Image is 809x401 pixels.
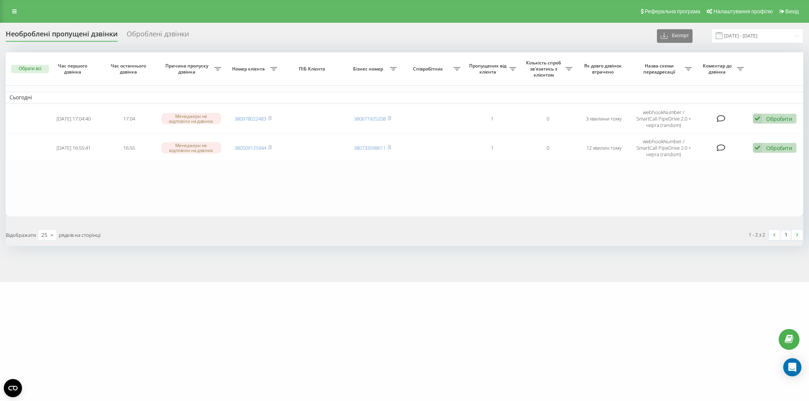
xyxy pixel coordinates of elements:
[766,144,792,152] div: Обробити
[785,8,799,14] span: Вихід
[4,379,22,397] button: Open CMP widget
[582,63,625,75] span: Як довго дзвінок втрачено
[636,63,685,75] span: Назва схеми переадресації
[780,230,792,240] a: 1
[161,142,221,154] div: Менеджери не відповіли на дзвінок
[468,63,509,75] span: Пропущених від клієнта
[749,231,765,238] div: 1 - 2 з 2
[59,232,101,238] span: рядків на сторінці
[11,65,49,73] button: Обрати всі
[699,63,737,75] span: Коментар до дзвінка
[464,134,520,162] td: 1
[229,66,270,72] span: Номер клієнта
[287,66,338,72] span: ПІБ Клієнта
[632,105,696,133] td: webhookNumber / SmartCall PipeDrive 2.0 + черга (random)
[6,232,36,238] span: Відображати
[46,105,101,133] td: [DATE] 17:04:40
[576,134,632,162] td: 12 хвилин тому
[632,134,696,162] td: webhookNumber / SmartCall PipeDrive 2.0 + черга (random)
[161,113,221,124] div: Менеджери не відповіли на дзвінок
[657,29,693,43] button: Експорт
[404,66,454,72] span: Співробітник
[354,115,386,122] a: 380671925208
[576,105,632,133] td: 3 хвилини тому
[127,30,189,42] div: Оброблені дзвінки
[234,115,266,122] a: 380978022483
[645,8,701,14] span: Реферальна програма
[6,92,803,103] td: Сьогодні
[101,134,157,162] td: 16:55
[52,63,95,75] span: Час першого дзвінка
[108,63,151,75] span: Час останнього дзвінка
[234,144,266,151] a: 380509125944
[101,105,157,133] td: 17:04
[520,134,576,162] td: 0
[349,66,390,72] span: Бізнес номер
[41,231,47,239] div: 25
[161,63,215,75] span: Причина пропуску дзвінка
[524,60,565,78] span: Кількість спроб зв'язатись з клієнтом
[713,8,773,14] span: Налаштування профілю
[354,144,386,151] a: 380733598611
[766,115,792,122] div: Обробити
[783,358,801,376] div: Open Intercom Messenger
[6,30,118,42] div: Необроблені пропущені дзвінки
[520,105,576,133] td: 0
[464,105,520,133] td: 1
[46,134,101,162] td: [DATE] 16:55:41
